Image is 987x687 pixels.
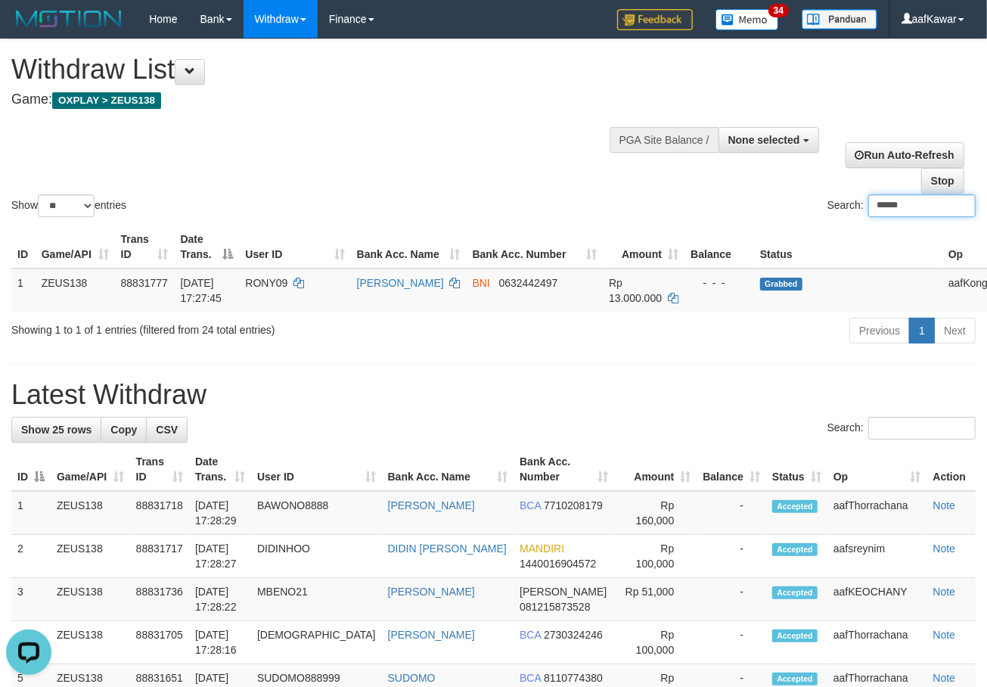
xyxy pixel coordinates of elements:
[684,225,754,269] th: Balance
[130,448,189,491] th: Trans ID: activate to sort column ascending
[251,491,382,535] td: BAWONO8888
[52,92,161,109] span: OXPLAY > ZEUS138
[11,491,51,535] td: 1
[909,318,935,343] a: 1
[827,417,976,440] label: Search:
[121,277,168,289] span: 88831777
[768,4,789,17] span: 34
[467,225,604,269] th: Bank Acc. Number: activate to sort column ascending
[520,629,541,641] span: BCA
[11,92,643,107] h4: Game:
[719,127,819,153] button: None selected
[357,277,444,289] a: [PERSON_NAME]
[614,535,697,578] td: Rp 100,000
[251,578,382,621] td: MBENO21
[189,448,251,491] th: Date Trans.: activate to sort column ascending
[697,621,766,664] td: -
[514,448,614,491] th: Bank Acc. Number: activate to sort column ascending
[11,535,51,578] td: 2
[11,316,400,337] div: Showing 1 to 1 of 1 entries (filtered from 24 total entries)
[21,424,92,436] span: Show 25 rows
[697,448,766,491] th: Balance: activate to sort column ascending
[11,8,126,30] img: MOTION_logo.png
[933,672,956,684] a: Note
[11,578,51,621] td: 3
[927,448,976,491] th: Action
[520,601,590,613] span: Copy 081215873528 to clipboard
[130,535,189,578] td: 88831717
[544,629,603,641] span: Copy 2730324246 to clipboard
[189,535,251,578] td: [DATE] 17:28:27
[520,499,541,511] span: BCA
[388,672,436,684] a: SUDOMO
[614,578,697,621] td: Rp 51,000
[802,9,877,30] img: panduan.png
[174,225,239,269] th: Date Trans.: activate to sort column descending
[251,448,382,491] th: User ID: activate to sort column ascending
[868,417,976,440] input: Search:
[51,621,130,664] td: ZEUS138
[36,269,115,312] td: ZEUS138
[827,448,927,491] th: Op: activate to sort column ascending
[11,380,976,410] h1: Latest Withdraw
[827,491,927,535] td: aafThorrachana
[933,542,956,555] a: Note
[520,542,564,555] span: MANDIRI
[51,491,130,535] td: ZEUS138
[614,621,697,664] td: Rp 100,000
[520,672,541,684] span: BCA
[934,318,976,343] a: Next
[697,491,766,535] td: -
[715,9,779,30] img: Button%20Memo.svg
[697,535,766,578] td: -
[11,417,101,443] a: Show 25 rows
[827,578,927,621] td: aafKEOCHANY
[115,225,175,269] th: Trans ID: activate to sort column ascending
[11,269,36,312] td: 1
[51,578,130,621] td: ZEUS138
[610,127,719,153] div: PGA Site Balance /
[130,491,189,535] td: 88831718
[11,194,126,217] label: Show entries
[772,673,818,685] span: Accepted
[382,448,514,491] th: Bank Acc. Name: activate to sort column ascending
[754,225,942,269] th: Status
[766,448,827,491] th: Status: activate to sort column ascending
[933,586,956,598] a: Note
[388,586,475,598] a: [PERSON_NAME]
[772,586,818,599] span: Accepted
[827,621,927,664] td: aafThorrachana
[772,629,818,642] span: Accepted
[520,586,607,598] span: [PERSON_NAME]
[609,277,662,304] span: Rp 13.000.000
[189,578,251,621] td: [DATE] 17:28:22
[251,621,382,664] td: [DEMOGRAPHIC_DATA]
[11,448,51,491] th: ID: activate to sort column descending
[189,621,251,664] td: [DATE] 17:28:16
[251,535,382,578] td: DIDINHOO
[6,6,51,51] button: Open LiveChat chat widget
[101,417,147,443] a: Copy
[772,500,818,513] span: Accepted
[544,499,603,511] span: Copy 7710208179 to clipboard
[520,558,596,570] span: Copy 1440016904572 to clipboard
[38,194,95,217] select: Showentries
[156,424,178,436] span: CSV
[827,194,976,217] label: Search:
[614,448,697,491] th: Amount: activate to sort column ascending
[499,277,558,289] span: Copy 0632442497 to clipboard
[11,225,36,269] th: ID
[827,535,927,578] td: aafsreynim
[603,225,684,269] th: Amount: activate to sort column ascending
[614,491,697,535] td: Rp 160,000
[189,491,251,535] td: [DATE] 17:28:29
[388,542,507,555] a: DIDIN [PERSON_NAME]
[11,621,51,664] td: 4
[11,54,643,85] h1: Withdraw List
[933,499,956,511] a: Note
[180,277,222,304] span: [DATE] 17:27:45
[110,424,137,436] span: Copy
[697,578,766,621] td: -
[351,225,467,269] th: Bank Acc. Name: activate to sort column ascending
[245,277,287,289] span: RONY09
